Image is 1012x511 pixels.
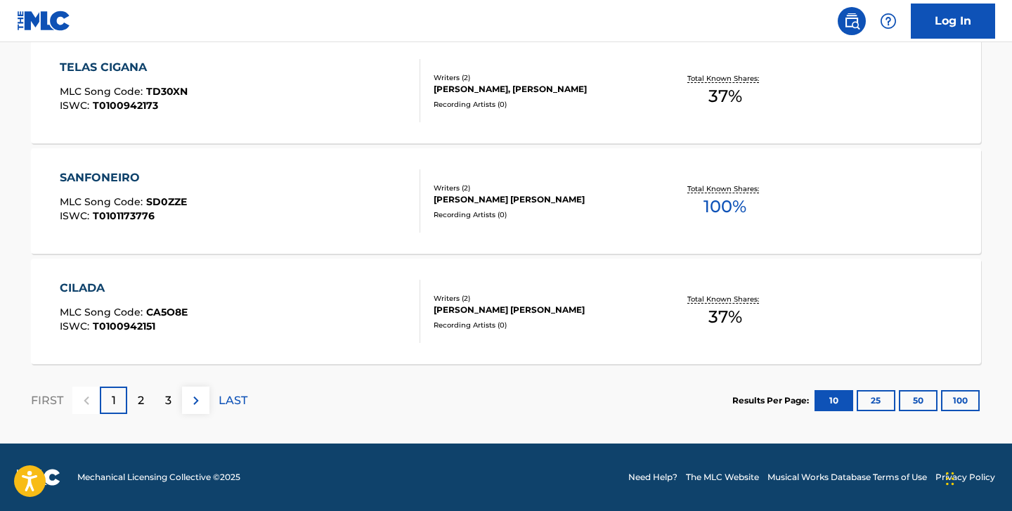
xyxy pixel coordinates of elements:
div: [PERSON_NAME] [PERSON_NAME] [434,193,646,206]
span: T0100942151 [93,320,155,332]
a: CILADAMLC Song Code:CA5O8EISWC:T0100942151Writers (2)[PERSON_NAME] [PERSON_NAME]Recording Artists... [31,259,981,364]
a: Public Search [838,7,866,35]
a: Log In [911,4,995,39]
button: 50 [899,390,938,411]
span: T0101173776 [93,209,155,222]
button: 10 [815,390,853,411]
img: search [843,13,860,30]
img: right [188,392,205,409]
p: 3 [165,392,171,409]
span: T0100942173 [93,99,158,112]
div: CILADA [60,280,188,297]
div: [PERSON_NAME], [PERSON_NAME] [434,83,646,96]
img: MLC Logo [17,11,71,31]
div: Help [874,7,902,35]
p: Total Known Shares: [687,294,763,304]
span: 37 % [708,84,742,109]
div: Writers ( 2 ) [434,183,646,193]
div: Drag [946,458,954,500]
a: Privacy Policy [935,471,995,484]
a: SANFONEIROMLC Song Code:SD0ZZEISWC:T0101173776Writers (2)[PERSON_NAME] [PERSON_NAME]Recording Art... [31,148,981,254]
span: ISWC : [60,320,93,332]
span: ISWC : [60,99,93,112]
a: Musical Works Database Terms of Use [767,471,927,484]
span: 37 % [708,304,742,330]
div: [PERSON_NAME] [PERSON_NAME] [434,304,646,316]
img: help [880,13,897,30]
a: TELAS CIGANAMLC Song Code:TD30XNISWC:T0100942173Writers (2)[PERSON_NAME], [PERSON_NAME]Recording ... [31,38,981,143]
div: Writers ( 2 ) [434,293,646,304]
button: 25 [857,390,895,411]
div: Recording Artists ( 0 ) [434,209,646,220]
p: 2 [138,392,144,409]
p: FIRST [31,392,63,409]
button: 100 [941,390,980,411]
div: Writers ( 2 ) [434,72,646,83]
span: ISWC : [60,209,93,222]
a: Need Help? [628,471,677,484]
span: CA5O8E [146,306,188,318]
img: logo [17,469,60,486]
p: Total Known Shares: [687,73,763,84]
span: 100 % [703,194,746,219]
span: MLC Song Code : [60,306,146,318]
span: MLC Song Code : [60,195,146,208]
div: Recording Artists ( 0 ) [434,99,646,110]
p: 1 [112,392,116,409]
a: The MLC Website [686,471,759,484]
span: TD30XN [146,85,188,98]
iframe: Chat Widget [942,444,1012,511]
p: Results Per Page: [732,394,812,407]
div: Recording Artists ( 0 ) [434,320,646,330]
span: SD0ZZE [146,195,187,208]
span: MLC Song Code : [60,85,146,98]
div: TELAS CIGANA [60,59,188,76]
p: Total Known Shares: [687,183,763,194]
span: Mechanical Licensing Collective © 2025 [77,471,240,484]
p: LAST [219,392,247,409]
div: SANFONEIRO [60,169,187,186]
